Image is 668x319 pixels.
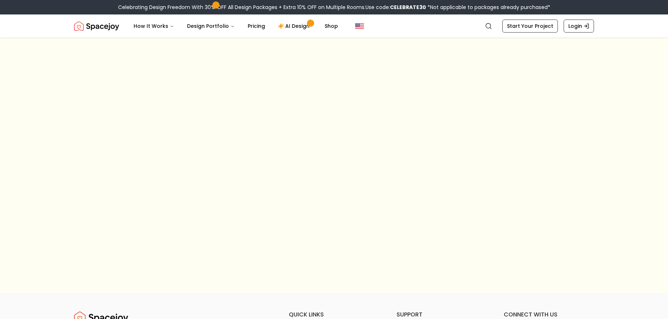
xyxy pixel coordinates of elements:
button: How It Works [128,19,180,33]
div: Celebrating Design Freedom With 30% OFF All Design Packages + Extra 10% OFF on Multiple Rooms. [118,4,550,11]
h6: connect with us [504,310,594,319]
b: CELEBRATE30 [390,4,426,11]
button: Design Portfolio [181,19,240,33]
a: Login [564,20,594,33]
h6: support [396,310,487,319]
a: AI Design [272,19,317,33]
nav: Main [128,19,344,33]
nav: Global [74,14,594,38]
span: Use code: [365,4,426,11]
img: Spacejoy Logo [74,19,119,33]
a: Pricing [242,19,271,33]
a: Shop [319,19,344,33]
a: Start Your Project [502,20,558,33]
span: *Not applicable to packages already purchased* [426,4,550,11]
a: Spacejoy [74,19,119,33]
img: United States [355,22,364,30]
h6: quick links [289,310,379,319]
